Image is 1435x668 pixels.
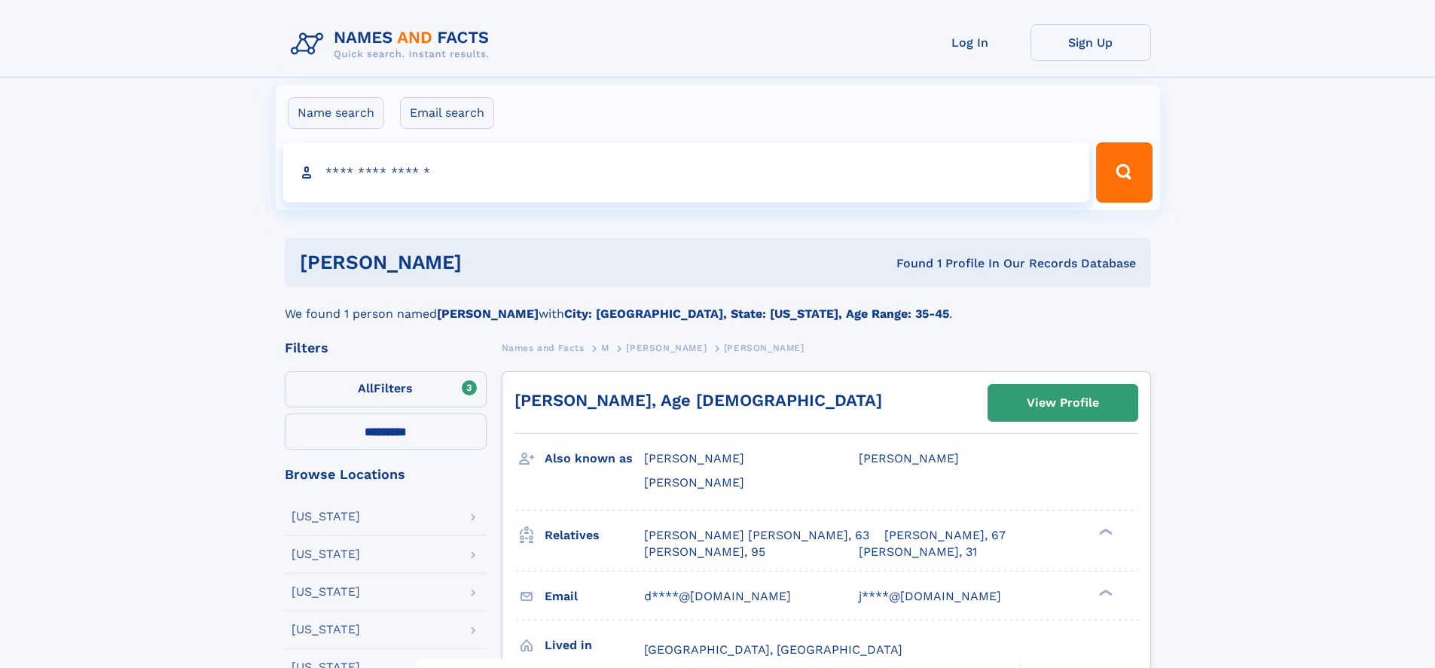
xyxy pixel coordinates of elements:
[679,255,1136,272] div: Found 1 Profile In Our Records Database
[724,343,805,353] span: [PERSON_NAME]
[358,381,374,395] span: All
[283,142,1090,203] input: search input
[910,24,1030,61] a: Log In
[626,338,707,357] a: [PERSON_NAME]
[564,307,949,321] b: City: [GEOGRAPHIC_DATA], State: [US_STATE], Age Range: 35-45
[437,307,539,321] b: [PERSON_NAME]
[545,633,644,658] h3: Lived in
[1030,24,1151,61] a: Sign Up
[1095,526,1113,536] div: ❯
[1027,386,1099,420] div: View Profile
[502,338,585,357] a: Names and Facts
[400,97,494,129] label: Email search
[601,343,609,353] span: M
[285,341,487,355] div: Filters
[292,511,360,523] div: [US_STATE]
[285,287,1151,323] div: We found 1 person named with .
[626,343,707,353] span: [PERSON_NAME]
[545,446,644,471] h3: Also known as
[292,624,360,636] div: [US_STATE]
[644,642,902,657] span: [GEOGRAPHIC_DATA], [GEOGRAPHIC_DATA]
[644,544,765,560] a: [PERSON_NAME], 95
[1096,142,1152,203] button: Search Button
[859,544,977,560] a: [PERSON_NAME], 31
[292,548,360,560] div: [US_STATE]
[644,527,869,544] a: [PERSON_NAME] [PERSON_NAME], 63
[988,385,1137,421] a: View Profile
[285,24,502,65] img: Logo Names and Facts
[545,584,644,609] h3: Email
[644,451,744,465] span: [PERSON_NAME]
[288,97,384,129] label: Name search
[514,391,882,410] a: [PERSON_NAME], Age [DEMOGRAPHIC_DATA]
[300,253,679,272] h1: [PERSON_NAME]
[285,468,487,481] div: Browse Locations
[884,527,1006,544] a: [PERSON_NAME], 67
[601,338,609,357] a: M
[859,451,959,465] span: [PERSON_NAME]
[1095,587,1113,597] div: ❯
[644,475,744,490] span: [PERSON_NAME]
[545,523,644,548] h3: Relatives
[285,371,487,407] label: Filters
[292,586,360,598] div: [US_STATE]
